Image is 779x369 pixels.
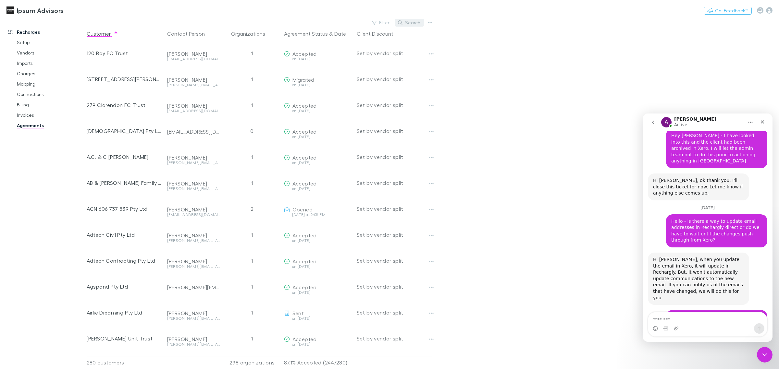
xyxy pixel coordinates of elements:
[223,222,281,248] div: 1
[6,199,124,210] textarea: Message…
[284,57,352,61] div: on [DATE]
[31,212,36,218] button: Upload attachment
[292,310,304,316] span: Sent
[167,77,220,83] div: [PERSON_NAME]
[223,118,281,144] div: 0
[223,274,281,300] div: 1
[357,170,432,196] div: Set by vendor split
[284,265,352,268] div: on [DATE]
[167,342,220,346] div: [PERSON_NAME][EMAIL_ADDRESS][DOMAIN_NAME]
[223,92,281,118] div: 1
[167,336,220,342] div: [PERSON_NAME]
[292,232,317,238] span: Accepted
[87,92,162,118] div: 279 Clarendon FC Trust
[17,6,64,14] h3: Ipsum Advisors
[231,27,273,40] button: Organizations
[87,248,162,274] div: Adtech Contracting Pty Ltd
[167,51,220,57] div: [PERSON_NAME]
[10,79,92,89] a: Mapping
[357,144,432,170] div: Set by vendor split
[223,196,281,222] div: 2
[223,326,281,351] div: 1
[167,206,220,213] div: [PERSON_NAME]
[10,89,92,100] a: Connections
[167,161,220,165] div: [PERSON_NAME][EMAIL_ADDRESS][PERSON_NAME][DOMAIN_NAME]
[223,248,281,274] div: 1
[357,40,432,66] div: Set by vendor split
[284,135,352,139] div: on [DATE]
[292,258,317,264] span: Accepted
[3,3,68,18] a: Ipsum Advisors
[10,58,92,68] a: Imports
[223,170,281,196] div: 1
[357,248,432,274] div: Set by vendor split
[167,213,220,217] div: [EMAIL_ADDRESS][DOMAIN_NAME]
[167,57,220,61] div: [EMAIL_ADDRESS][DOMAIN_NAME]
[87,170,162,196] div: AB & [PERSON_NAME] Family Trust
[167,258,220,265] div: [PERSON_NAME]
[284,27,328,40] button: Agreement Status
[87,196,162,222] div: ACN 606 737 839 Pty Ltd
[167,180,220,187] div: [PERSON_NAME]
[87,118,162,144] div: [DEMOGRAPHIC_DATA] Pty Ltd
[223,300,281,326] div: 1
[10,110,92,120] a: Invoices
[10,212,15,218] button: Emoji picker
[292,206,313,212] span: Opened
[292,51,317,57] span: Accepted
[1,27,92,37] a: Recharges
[357,27,401,40] button: Client Discount
[167,316,220,320] div: [PERSON_NAME][EMAIL_ADDRESS][DOMAIN_NAME]
[223,356,281,369] div: 298 organizations
[357,92,432,118] div: Set by vendor split
[20,212,26,218] button: Gif picker
[757,347,773,363] iframe: Intercom live chat
[284,342,352,346] div: on [DATE]
[223,144,281,170] div: 1
[292,77,315,83] span: Migrated
[284,356,352,369] p: 87.1% Accepted (244/280)
[87,222,162,248] div: Adtech Civil Pty Ltd
[357,196,432,222] div: Set by vendor split
[292,154,317,161] span: Accepted
[87,144,162,170] div: A.C. & C [PERSON_NAME]
[167,239,220,243] div: [PERSON_NAME][EMAIL_ADDRESS][PERSON_NAME][DOMAIN_NAME]
[292,128,317,135] span: Accepted
[6,6,14,14] img: Ipsum Advisors's Logo
[167,232,220,239] div: [PERSON_NAME]
[284,291,352,294] div: on [DATE]
[292,102,317,109] span: Accepted
[284,239,352,243] div: on [DATE]
[704,7,752,15] button: Got Feedback?
[87,300,162,326] div: Airlie Dreaming Pty Ltd
[10,48,92,58] a: Vendors
[87,27,118,40] button: Customer
[284,27,352,40] div: &
[284,83,352,87] div: on [DATE]
[167,102,220,109] div: [PERSON_NAME]
[10,37,92,48] a: Setup
[292,284,317,290] span: Accepted
[167,27,213,40] button: Contact Person
[292,180,317,186] span: Accepted
[284,109,352,113] div: on [DATE]
[284,316,352,320] div: on [DATE]
[167,109,220,113] div: [EMAIL_ADDRESS][DOMAIN_NAME]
